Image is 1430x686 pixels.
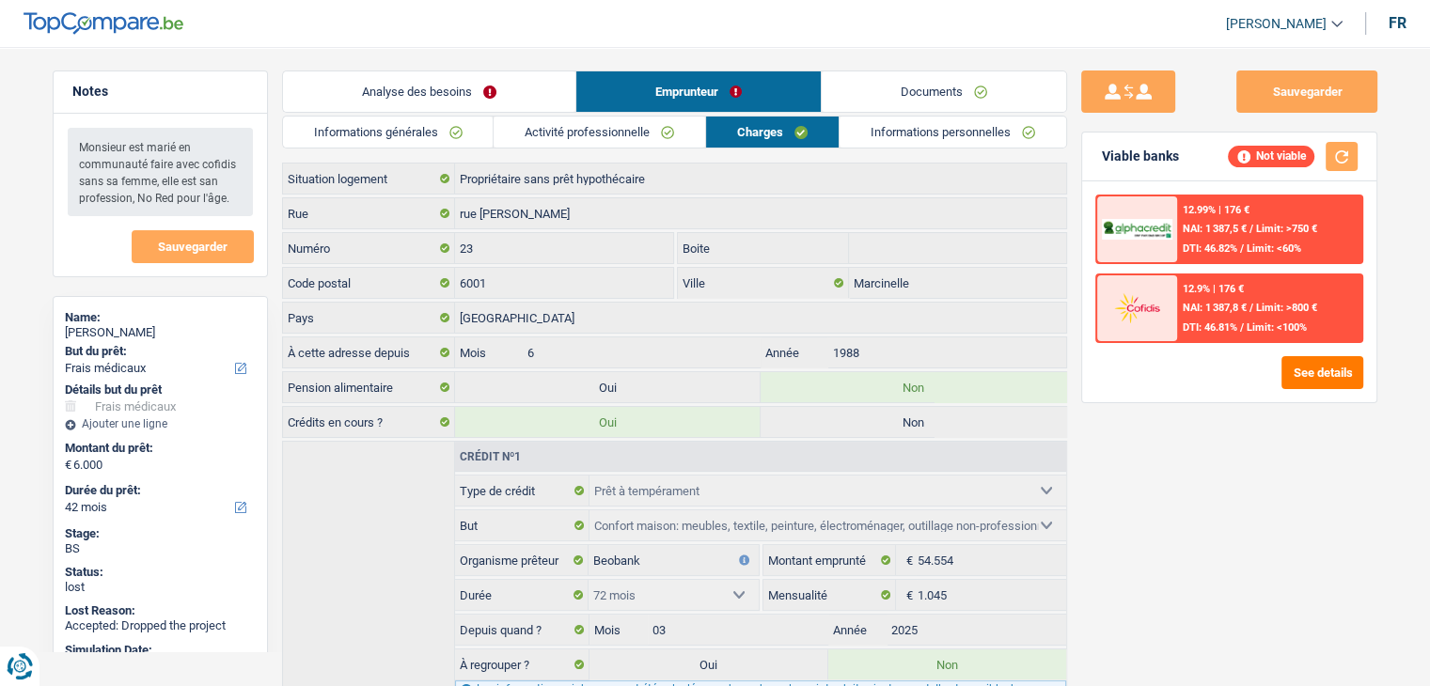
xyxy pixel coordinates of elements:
[65,603,256,618] div: Lost Reason:
[1255,223,1316,235] span: Limit: >750 €
[283,337,455,367] label: À cette adresse depuis
[648,615,827,645] input: MM
[1102,290,1171,325] img: Cofidis
[455,545,589,575] label: Organisme prêteur
[1102,219,1171,241] img: AlphaCredit
[65,325,256,340] div: [PERSON_NAME]
[24,12,183,35] img: TopCompare Logo
[522,337,760,367] input: MM
[1182,283,1243,295] div: 12.9% | 176 €
[455,580,589,610] label: Durée
[72,84,248,100] h5: Notes
[65,344,252,359] label: But du prêt:
[455,337,522,367] label: Mois
[65,441,252,456] label: Montant du prêt:
[1236,70,1377,113] button: Sauvegarder
[455,476,589,506] label: Type de crédit
[283,233,455,263] label: Numéro
[1249,302,1252,314] span: /
[763,545,897,575] label: Montant emprunté
[1239,321,1243,334] span: /
[283,164,455,194] label: Situation logement
[1239,242,1243,255] span: /
[822,71,1066,112] a: Documents
[887,615,1066,645] input: AAAA
[1246,242,1300,255] span: Limit: <60%
[761,372,1066,402] label: Non
[455,649,589,679] label: À regrouper ?
[283,407,455,437] label: Crédits en cours ?
[1226,16,1327,32] span: [PERSON_NAME]
[283,117,494,148] a: Informations générales
[455,615,589,645] label: Depuis quand ?
[840,117,1066,148] a: Informations personnelles
[589,649,827,679] label: Oui
[1182,223,1246,235] span: NAI: 1 387,5 €
[65,458,71,473] span: €
[455,372,761,402] label: Oui
[283,268,455,298] label: Code postal
[678,233,849,263] label: Boite
[1228,146,1314,166] div: Not viable
[65,618,256,633] div: Accepted: Dropped the project
[132,230,254,263] button: Sauvegarder
[706,117,839,148] a: Charges
[827,337,1065,367] input: AAAA
[65,310,256,325] div: Name:
[763,580,897,610] label: Mensualité
[761,407,1066,437] label: Non
[1281,356,1363,389] button: See details
[828,649,1066,679] label: Non
[65,643,256,658] div: Simulation Date:
[65,382,256,398] div: Détails but du prêt
[1182,321,1236,334] span: DTI: 46.81%
[1389,14,1406,32] div: fr
[576,71,821,112] a: Emprunteur
[1101,148,1178,164] div: Viable banks
[678,268,849,298] label: Ville
[283,71,575,112] a: Analyse des besoins
[1246,321,1306,334] span: Limit: <100%
[1182,302,1246,314] span: NAI: 1 387,8 €
[494,117,705,148] a: Activité professionnelle
[1182,242,1236,255] span: DTI: 46.82%
[1211,8,1343,39] a: [PERSON_NAME]
[65,580,256,595] div: lost
[283,303,455,333] label: Pays
[65,417,256,430] div: Ajouter une ligne
[761,337,827,367] label: Année
[1255,302,1316,314] span: Limit: >800 €
[1182,204,1249,216] div: 12.99% | 176 €
[65,526,256,541] div: Stage:
[896,545,917,575] span: €
[455,407,761,437] label: Oui
[283,198,455,228] label: Rue
[65,483,252,498] label: Durée du prêt:
[283,372,455,402] label: Pension alimentaire
[65,541,256,556] div: BS
[455,451,526,462] div: Crédit nº1
[158,241,228,253] span: Sauvegarder
[589,615,648,645] label: Mois
[65,565,256,580] div: Status:
[828,615,887,645] label: Année
[896,580,917,610] span: €
[1249,223,1252,235] span: /
[455,510,589,540] label: But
